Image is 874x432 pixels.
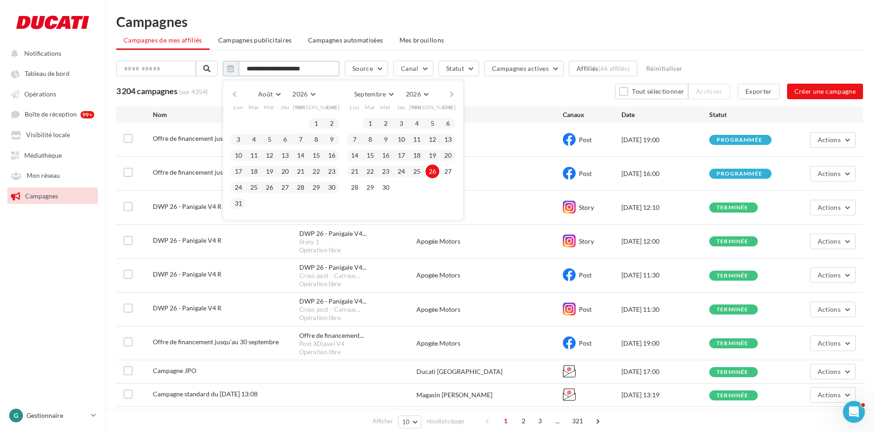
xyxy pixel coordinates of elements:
div: Apogée Motors [416,203,563,212]
span: DWP 26 - Panigale V4... [299,263,367,272]
button: Août [254,88,284,101]
span: Campagnes [25,192,58,200]
button: 11 [410,133,424,146]
div: Opération libre [299,314,416,322]
button: 24 [232,181,245,194]
span: Offre de financement jusqu'au 30 septembre [153,134,279,142]
span: Campagnes actives [492,64,549,72]
span: Dim [442,103,453,111]
button: Actions [810,267,856,283]
span: Mar [248,103,259,111]
button: 21 [294,165,308,178]
span: 2 [516,414,531,428]
a: Boîte de réception 99+ [5,106,100,123]
span: Post [579,170,592,177]
div: terminée [717,239,749,245]
div: programmée [717,137,762,143]
button: 23 [379,165,393,178]
div: Opération libre [299,348,416,357]
button: 30 [325,181,339,194]
span: DWP 26 - Panigale V4 R [153,236,221,244]
button: 23 [325,165,339,178]
button: 3 [394,117,408,130]
button: 12 [426,133,439,146]
span: 3 [533,414,547,428]
button: 12 [263,149,276,162]
button: 31 [232,197,245,210]
a: Campagnes [5,187,100,204]
button: Source [345,61,388,76]
button: Affiliés(66 affiliés) [569,61,637,76]
button: 21 [348,165,361,178]
div: Apogée Motors [416,237,563,246]
div: [DATE] 19:00 [621,135,709,144]
button: 15 [309,149,323,162]
button: 10 [398,416,421,428]
button: 16 [325,149,339,162]
button: 5 [263,133,276,146]
span: Jeu [397,103,406,111]
div: 99+ [81,111,94,118]
span: Actions [818,271,841,279]
span: Offre de financement... [299,331,364,340]
span: Médiathèque [24,151,62,159]
div: Apogée Motors [416,135,563,144]
span: Mar [365,103,376,111]
button: 6 [278,133,292,146]
span: Cross post - Carrous... [299,306,361,314]
button: 7 [294,133,308,146]
button: 26 [263,181,276,194]
span: Actions [818,368,841,375]
div: Apogée Motors [416,271,563,280]
iframe: Intercom live chat [843,401,865,423]
span: G [14,411,18,420]
span: Offre de financement jusqu'au 30 septembre [153,338,279,346]
button: Septembre [351,88,397,101]
span: Lun [233,103,243,111]
a: Opérations [5,85,100,102]
div: [DATE] 12:10 [621,203,709,212]
div: Affilié [416,110,563,119]
div: terminée [717,393,749,399]
span: Actions [818,391,841,399]
button: 27 [278,181,292,194]
button: 2026 [402,88,432,101]
button: Actions [810,302,856,317]
button: 27 [441,165,455,178]
span: Mes brouillons [399,36,444,44]
button: 8 [309,133,323,146]
button: 11 [247,149,261,162]
button: Canal [393,61,433,76]
div: [DATE] 19:00 [621,339,709,348]
button: 2 [379,117,393,130]
span: Lun [350,103,360,111]
span: Actions [818,203,841,211]
button: Actions [810,387,856,403]
span: ... [550,414,565,428]
button: Actions [810,200,856,215]
span: Opérations [24,90,56,98]
div: programmée [717,171,762,177]
a: Mon réseau [5,167,100,183]
div: Apogée Motors [416,339,563,348]
button: Exporter [738,84,780,99]
button: 8 [363,133,377,146]
div: Date [621,110,709,119]
span: [PERSON_NAME] [293,103,340,111]
span: Actions [818,305,841,313]
div: [DATE] 12:00 [621,237,709,246]
div: Apogée Motors [416,305,563,314]
span: Mon réseau [27,172,60,180]
button: Actions [810,336,856,351]
div: [DATE] 17:00 [621,367,709,376]
button: Actions [810,234,856,249]
button: 15 [363,149,377,162]
h1: Campagnes [116,15,863,28]
span: Campagnes publicitaires [218,36,292,44]
button: 2 [325,117,339,130]
button: 25 [410,165,424,178]
button: 3 [232,133,245,146]
div: Magasin [PERSON_NAME] [416,390,563,400]
button: 28 [348,181,361,194]
div: [DATE] 16:00 [621,169,709,178]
